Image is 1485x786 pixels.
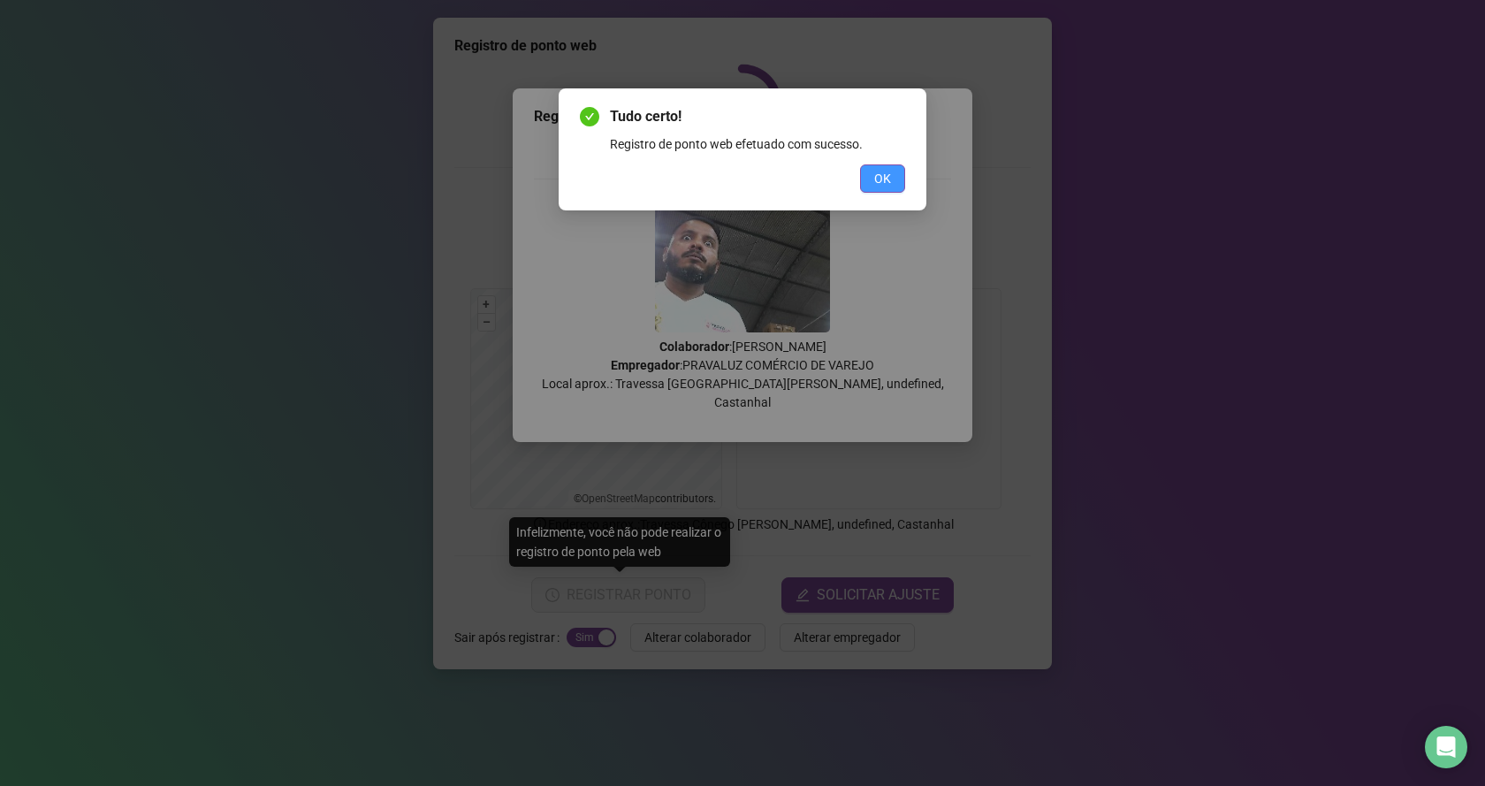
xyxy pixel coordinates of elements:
[610,134,905,154] div: Registro de ponto web efetuado com sucesso.
[610,106,905,127] span: Tudo certo!
[874,169,891,188] span: OK
[860,164,905,193] button: OK
[1425,726,1467,768] div: Open Intercom Messenger
[580,107,599,126] span: check-circle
